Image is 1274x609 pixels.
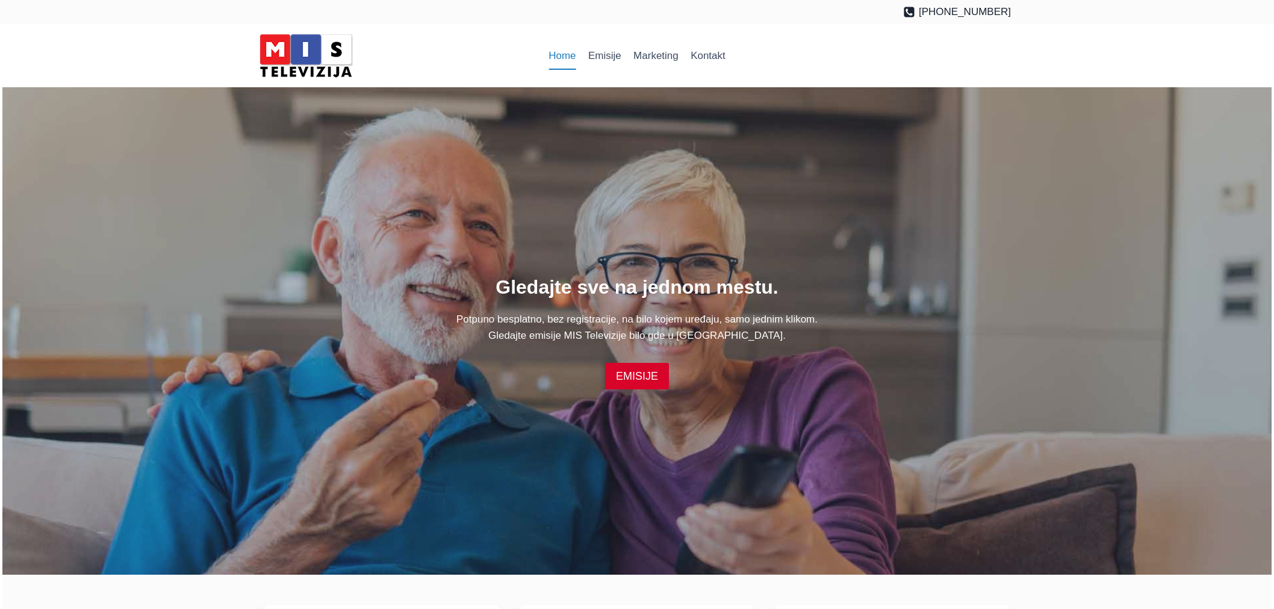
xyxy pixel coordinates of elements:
a: Kontakt [685,42,732,70]
h1: Gledajte sve na jednom mestu. [263,273,1011,301]
nav: Primary Navigation [542,42,732,70]
span: [PHONE_NUMBER] [919,4,1011,20]
a: Home [542,42,582,70]
img: MIS Television [255,30,357,81]
a: [PHONE_NUMBER] [903,4,1011,20]
a: Emisije [582,42,627,70]
a: Marketing [627,42,685,70]
p: Potpuno besplatno, bez registracije, na bilo kojem uređaju, samo jednim klikom. Gledajte emisije ... [263,311,1011,344]
a: EMISIJE [605,363,669,389]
